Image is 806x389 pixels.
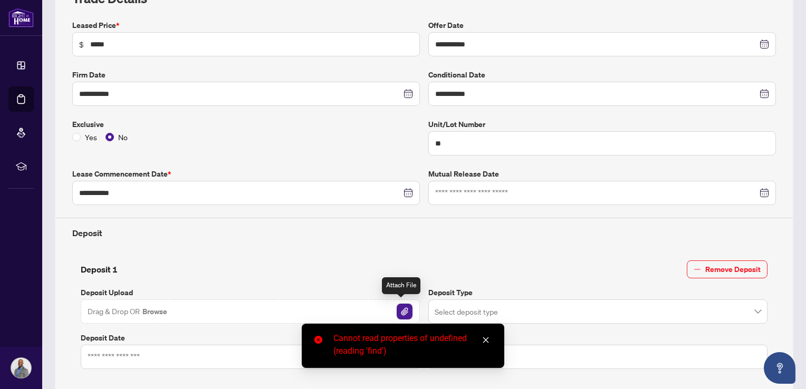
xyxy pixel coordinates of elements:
span: Drag & Drop OR BrowseFile Attachement [81,299,420,324]
span: minus [694,266,701,273]
a: Close [480,334,492,346]
img: File Attachement [397,304,412,319]
label: Firm Date [72,69,420,81]
button: Browse [141,305,168,318]
button: File Attachement [396,303,413,320]
label: Offer Date [428,20,776,31]
span: close-circle [314,336,322,344]
span: $ [79,38,84,50]
label: Mutual Release Date [428,168,776,180]
label: Deposit Amount [428,332,767,344]
label: Leased Price [72,20,420,31]
span: Drag & Drop OR [88,305,168,318]
label: Deposit Type [428,287,767,298]
label: Deposit Upload [81,287,420,298]
span: Yes [81,131,101,143]
label: Exclusive [72,119,420,130]
label: Deposit Date [81,332,420,344]
h4: Deposit [72,227,776,239]
label: Lease Commencement Date [72,168,420,180]
button: Remove Deposit [687,260,767,278]
span: close [482,336,490,344]
img: Profile Icon [11,358,31,378]
div: Cannot read properties of undefined (reading 'find') [333,332,492,357]
img: logo [8,8,34,27]
span: Remove Deposit [705,261,761,278]
h4: Deposit 1 [81,263,118,276]
label: Unit/Lot Number [428,119,776,130]
div: Attach File [382,277,420,294]
button: Open asap [764,352,795,384]
label: Conditional Date [428,69,776,81]
span: No [114,131,132,143]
